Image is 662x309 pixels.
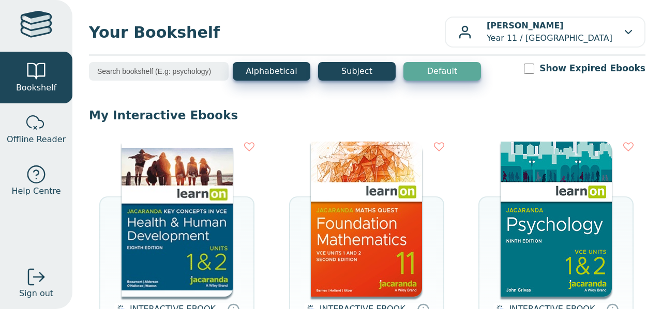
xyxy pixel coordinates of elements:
[318,62,396,81] button: Subject
[501,142,612,297] img: 5dbb8fc4-eac2-4bdb-8cd5-a7394438c953.jpg
[539,62,645,75] label: Show Expired Ebooks
[233,62,310,81] button: Alphabetical
[16,82,56,94] span: Bookshelf
[11,185,61,197] span: Help Centre
[487,20,612,44] p: Year 11 / [GEOGRAPHIC_DATA]
[445,17,645,48] button: [PERSON_NAME]Year 11 / [GEOGRAPHIC_DATA]
[89,107,645,123] p: My Interactive Ebooks
[19,287,53,300] span: Sign out
[122,142,233,297] img: db0c0c84-88f5-4982-b677-c50e1668d4a0.jpg
[403,62,481,81] button: Default
[89,62,229,81] input: Search bookshelf (E.g: psychology)
[311,142,422,297] img: 66999a53-576d-46dd-9add-3021e5f0352e.jpg
[7,133,66,146] span: Offline Reader
[89,21,445,44] span: Your Bookshelf
[487,21,564,30] b: [PERSON_NAME]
